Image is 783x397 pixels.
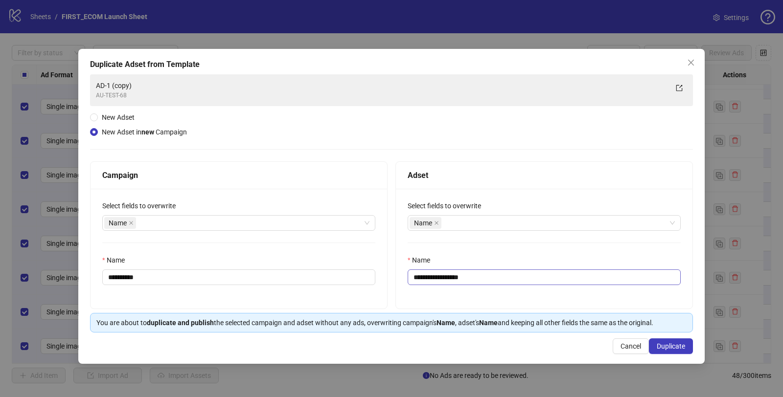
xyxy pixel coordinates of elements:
[109,218,127,228] span: Name
[613,338,649,354] button: Cancel
[141,128,154,136] strong: new
[102,113,135,121] span: New Adset
[408,255,437,265] label: Name
[96,80,668,91] div: AD-1 (copy)
[102,255,131,265] label: Name
[102,269,375,285] input: Name
[104,217,136,229] span: Name
[90,59,693,70] div: Duplicate Adset from Template
[408,269,681,285] input: Name
[102,169,375,181] div: Campaign
[434,221,439,225] span: close
[102,128,187,136] span: New Adset in Campaign
[96,91,668,100] div: AU-TEST-68
[414,218,432,228] span: Name
[683,55,699,70] button: Close
[408,169,681,181] div: Adset
[657,342,685,350] span: Duplicate
[437,319,455,327] strong: Name
[102,200,182,211] label: Select fields to overwrite
[621,342,641,350] span: Cancel
[479,319,498,327] strong: Name
[410,217,441,229] span: Name
[96,317,687,328] div: You are about to the selected campaign and adset without any ads, overwriting campaign's , adset'...
[676,85,683,91] span: export
[408,200,487,211] label: Select fields to overwrite
[129,221,134,225] span: close
[147,319,214,327] strong: duplicate and publish
[649,338,693,354] button: Duplicate
[687,59,695,66] span: close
